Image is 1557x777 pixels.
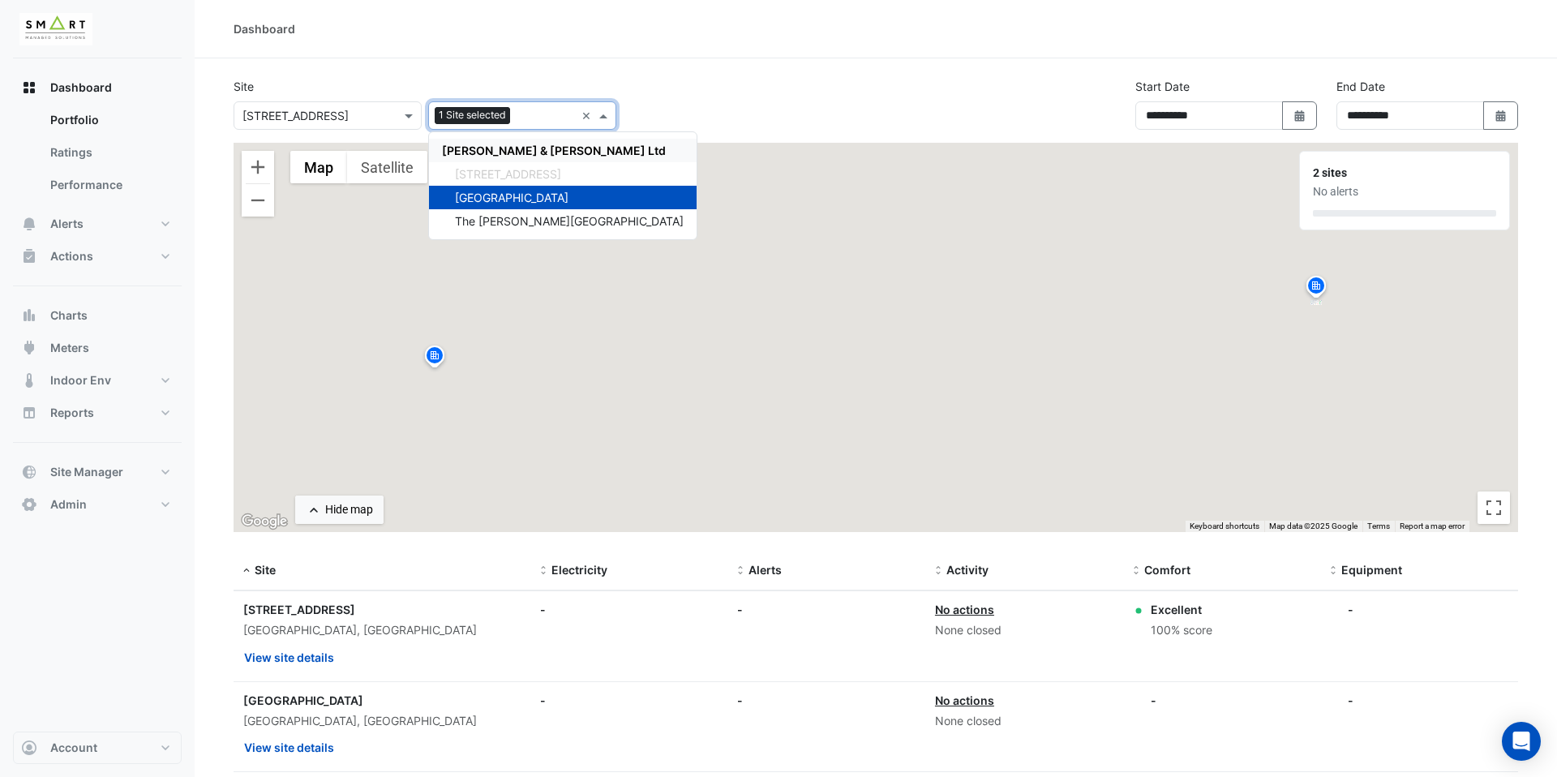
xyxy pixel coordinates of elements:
[325,501,373,518] div: Hide map
[50,307,88,324] span: Charts
[21,372,37,388] app-icon: Indoor Env
[21,496,37,513] app-icon: Admin
[1269,522,1358,530] span: Map data ©2025 Google
[243,692,521,709] div: [GEOGRAPHIC_DATA]
[935,693,994,707] a: No actions
[1502,722,1541,761] div: Open Intercom Messenger
[37,169,182,201] a: Performance
[551,563,607,577] span: Electricity
[1135,78,1190,95] label: Start Date
[1348,601,1353,618] div: -
[50,464,123,480] span: Site Manager
[13,732,182,764] button: Account
[13,364,182,397] button: Indoor Env
[243,733,335,762] button: View site details
[295,496,384,524] button: Hide map
[50,340,89,356] span: Meters
[737,692,916,709] div: -
[1313,165,1496,182] div: 2 sites
[1494,109,1508,122] fa-icon: Select Date
[422,344,448,372] img: site-pin.svg
[243,643,335,672] button: View site details
[1478,492,1510,524] button: Toggle fullscreen view
[455,167,561,181] span: [STREET_ADDRESS]
[737,601,916,618] div: -
[243,712,521,731] div: [GEOGRAPHIC_DATA], [GEOGRAPHIC_DATA]
[234,20,295,37] div: Dashboard
[1341,563,1402,577] span: Equipment
[21,340,37,356] app-icon: Meters
[238,511,291,532] img: Google
[21,216,37,232] app-icon: Alerts
[540,601,718,618] div: -
[1367,522,1390,530] a: Terms
[442,144,666,157] span: [PERSON_NAME] & [PERSON_NAME] Ltd
[238,511,291,532] a: Open this area in Google Maps (opens a new window)
[255,563,276,577] span: Site
[13,488,182,521] button: Admin
[13,456,182,488] button: Site Manager
[243,601,521,618] div: [STREET_ADDRESS]
[1190,521,1259,532] button: Keyboard shortcuts
[1151,621,1212,640] div: 100% score
[435,107,510,123] span: 1 Site selected
[13,299,182,332] button: Charts
[13,332,182,364] button: Meters
[1151,692,1156,709] div: -
[21,405,37,421] app-icon: Reports
[13,208,182,240] button: Alerts
[242,151,274,183] button: Zoom in
[19,13,92,45] img: Company Logo
[935,621,1113,640] div: None closed
[13,397,182,429] button: Reports
[1313,183,1496,200] div: No alerts
[581,107,595,124] span: Clear
[21,248,37,264] app-icon: Actions
[50,216,84,232] span: Alerts
[242,184,274,217] button: Zoom out
[1144,563,1190,577] span: Comfort
[1348,692,1353,709] div: -
[1336,78,1385,95] label: End Date
[1400,522,1465,530] a: Report a map error
[428,131,697,240] ng-dropdown-panel: Options list
[37,104,182,136] a: Portfolio
[50,496,87,513] span: Admin
[13,71,182,104] button: Dashboard
[21,307,37,324] app-icon: Charts
[21,79,37,96] app-icon: Dashboard
[21,464,37,480] app-icon: Site Manager
[455,191,568,204] span: [GEOGRAPHIC_DATA]
[946,563,989,577] span: Activity
[37,136,182,169] a: Ratings
[13,240,182,273] button: Actions
[234,78,254,95] label: Site
[347,151,427,183] button: Show satellite imagery
[50,79,112,96] span: Dashboard
[1303,274,1329,303] img: site-pin.svg
[455,214,684,228] span: The [PERSON_NAME][GEOGRAPHIC_DATA]
[50,248,93,264] span: Actions
[243,621,521,640] div: [GEOGRAPHIC_DATA], [GEOGRAPHIC_DATA]
[540,692,718,709] div: -
[13,104,182,208] div: Dashboard
[935,603,994,616] a: No actions
[50,372,111,388] span: Indoor Env
[1293,109,1307,122] fa-icon: Select Date
[50,405,94,421] span: Reports
[748,563,782,577] span: Alerts
[935,712,1113,731] div: None closed
[290,151,347,183] button: Show street map
[50,740,97,756] span: Account
[1151,601,1212,618] div: Excellent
